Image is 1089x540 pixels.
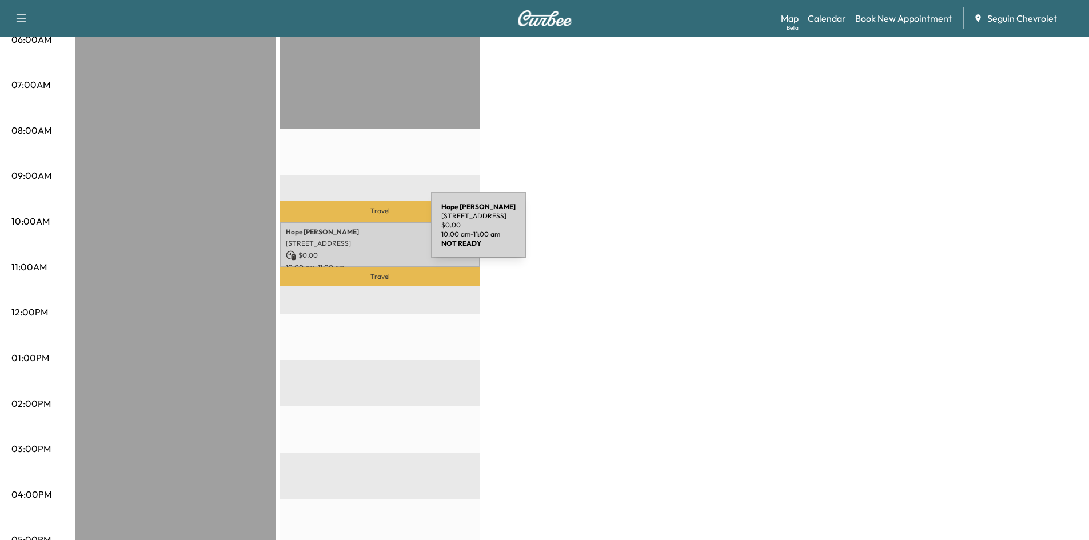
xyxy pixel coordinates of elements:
p: 09:00AM [11,169,51,182]
p: 04:00PM [11,487,51,501]
p: 11:00AM [11,260,47,274]
p: [STREET_ADDRESS] [286,239,474,248]
p: Travel [280,267,480,286]
p: 06:00AM [11,33,51,46]
a: Book New Appointment [855,11,952,25]
b: NOT READY [441,239,481,247]
p: 01:00PM [11,351,49,365]
p: 10:00AM [11,214,50,228]
p: 02:00PM [11,397,51,410]
b: Hope [PERSON_NAME] [441,202,516,211]
a: MapBeta [781,11,799,25]
p: $ 0.00 [286,250,474,261]
p: 03:00PM [11,442,51,455]
a: Calendar [808,11,846,25]
img: Curbee Logo [517,10,572,26]
span: Seguin Chevrolet [987,11,1057,25]
p: [STREET_ADDRESS] [441,211,516,221]
p: 10:00 am - 11:00 am [441,230,516,239]
p: Travel [280,201,480,221]
p: 07:00AM [11,78,50,91]
p: 10:00 am - 11:00 am [286,263,474,272]
p: $ 0.00 [441,221,516,230]
div: Beta [787,23,799,32]
p: 12:00PM [11,305,48,319]
p: 08:00AM [11,123,51,137]
p: Hope [PERSON_NAME] [286,227,474,237]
